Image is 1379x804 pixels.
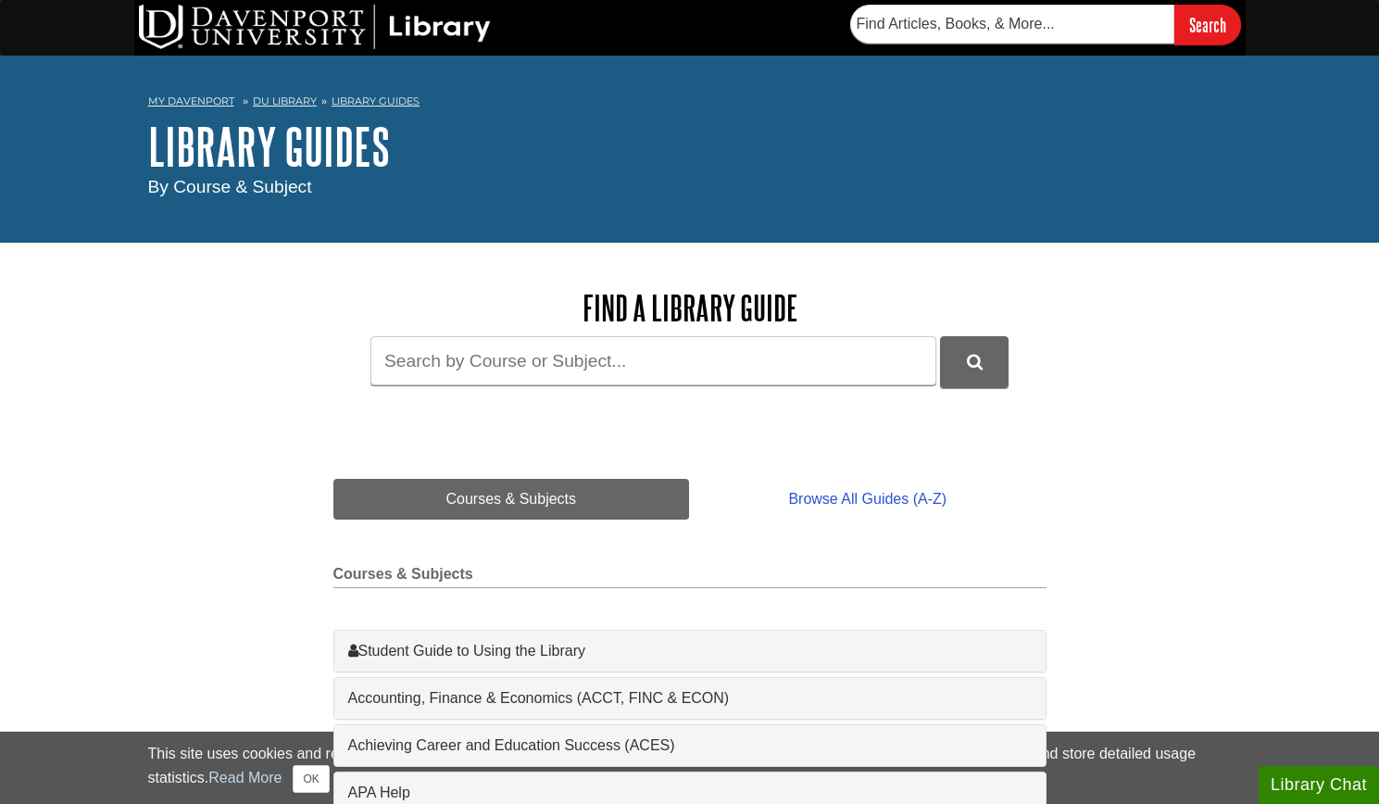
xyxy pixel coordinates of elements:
[333,566,1047,588] h2: Courses & Subjects
[208,770,282,785] a: Read More
[253,94,317,107] a: DU Library
[370,336,936,385] input: Search by Course or Subject...
[333,479,690,520] a: Courses & Subjects
[850,5,1241,44] form: Searches DU Library's articles, books, and more
[333,289,1047,327] h2: Find a Library Guide
[148,743,1232,793] div: This site uses cookies and records your IP address for usage statistics. Additionally, we use Goo...
[148,89,1232,119] nav: breadcrumb
[348,640,1032,662] a: Student Guide to Using the Library
[348,687,1032,710] a: Accounting, Finance & Economics (ACCT, FINC & ECON)
[850,5,1174,44] input: Find Articles, Books, & More...
[967,354,983,371] i: Search Library Guides
[139,5,491,49] img: DU Library
[348,735,1032,757] a: Achieving Career and Education Success (ACES)
[148,94,234,109] a: My Davenport
[332,94,420,107] a: Library Guides
[293,765,329,793] button: Close
[148,119,1232,174] h1: Library Guides
[1259,766,1379,804] button: Library Chat
[148,174,1232,201] div: By Course & Subject
[348,782,1032,804] a: APA Help
[689,479,1046,520] a: Browse All Guides (A-Z)
[1174,5,1241,44] input: Search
